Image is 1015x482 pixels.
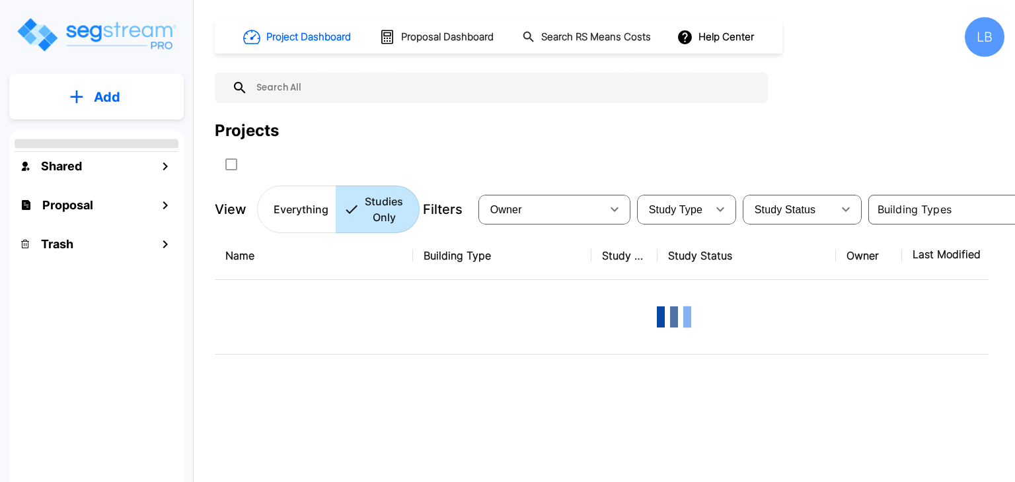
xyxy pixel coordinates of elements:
p: Studies Only [365,193,403,225]
button: Add [9,78,184,116]
th: Building Type [413,232,591,280]
p: Filters [423,199,463,219]
h1: Trash [41,235,73,253]
th: Study Type [591,232,658,280]
span: Owner [490,204,522,215]
button: Search RS Means Costs [517,24,658,50]
div: Select [745,191,833,228]
h1: Project Dashboard [266,30,351,45]
p: View [215,199,246,219]
p: Everything [274,201,328,217]
h1: Search RS Means Costs [541,30,651,45]
h1: Proposal [42,196,93,214]
input: Search All [248,73,761,103]
button: Everything [257,186,336,233]
h1: Proposal Dashboard [401,30,494,45]
div: Select [640,191,707,228]
th: Owner [836,232,902,280]
p: Add [94,87,120,107]
div: Select [481,191,601,228]
button: SelectAll [218,151,244,178]
img: Logo [15,16,177,53]
div: LB [965,17,1004,57]
span: Study Status [755,204,816,215]
button: Project Dashboard [238,22,358,52]
button: Studies Only [336,186,420,233]
h1: Shared [41,157,82,175]
div: Platform [257,186,420,233]
th: Study Status [658,232,836,280]
button: Help Center [674,24,759,50]
img: Loading [648,291,700,343]
th: Name [215,232,413,280]
button: Proposal Dashboard [374,23,501,51]
span: Study Type [649,204,702,215]
div: Projects [215,119,279,143]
